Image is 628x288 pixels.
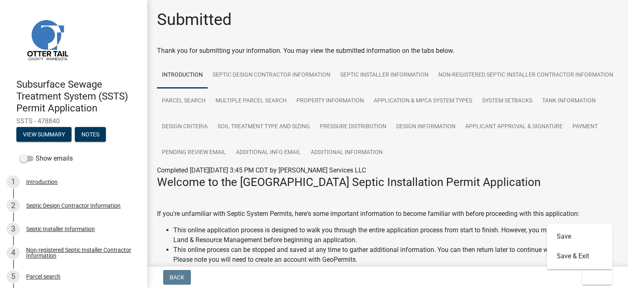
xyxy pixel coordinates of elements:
div: Exit [547,223,612,269]
span: Completed [DATE][DATE] 3:45 PM CDT by [PERSON_NAME] Services LLC [157,166,366,174]
a: Payment [567,114,603,140]
p: If you're unfamiliar with Septic System Permits, here's some important information to become fami... [157,209,618,219]
div: 2 [7,199,20,212]
a: Design Criteria [157,114,213,140]
span: Exit [589,274,601,281]
a: Pending review Email [157,140,231,166]
div: Thank you for submitting your information. You may view the submitted information on the tabs below. [157,46,618,56]
a: Septic Installer Information [335,62,433,88]
wm-modal-confirm: Summary [16,132,72,138]
div: Introduction [26,179,58,185]
button: Save [547,227,612,246]
button: Notes [75,127,106,142]
div: Non-registered Septic Installer Contractor Information [26,247,134,259]
button: View Summary [16,127,72,142]
div: Parcel search [26,274,61,279]
span: Back [170,274,184,281]
div: 5 [7,270,20,283]
a: Multiple Parcel Search [211,88,292,114]
a: Design Information [391,114,460,140]
div: 4 [7,246,20,259]
div: 1 [7,175,20,188]
a: Non-registered Septic Installer Contractor Information [433,62,618,88]
a: Septic Design Contractor Information [208,62,335,88]
li: This online application process is designed to walk you through the entire application process fr... [173,225,618,245]
a: Soil Treatment Type and Sizing [213,114,315,140]
div: 3 [7,222,20,236]
button: Back [163,270,191,285]
button: Save & Exit [547,246,612,266]
a: Additional Information [306,140,388,166]
a: Pressure Distribution [315,114,391,140]
button: Exit [582,270,612,285]
div: Septic Design Contractor Information [26,203,121,209]
a: Applicant Approval & Signature [460,114,567,140]
a: Tank Information [537,88,601,114]
a: Introduction [157,62,208,88]
a: Property Information [292,88,369,114]
a: Application & MPCA System Types [369,88,477,114]
li: This online process can be stopped and saved at any time to gather additional information. You ca... [173,245,618,265]
div: Septic Installer Information [26,226,95,232]
h4: Subsurface Sewage Treatment System (SSTS) Permit Application [16,79,141,114]
img: Otter Tail County, Minnesota [16,9,78,70]
a: System Setbacks [477,88,537,114]
label: Show emails [20,154,73,163]
a: Parcel search [157,88,211,114]
a: Additional info email [231,140,306,166]
span: SSTS - 478840 [16,117,131,125]
h3: Welcome to the [GEOGRAPHIC_DATA] Septic Installation Permit Application [157,175,618,189]
h1: Submitted [157,10,232,29]
wm-modal-confirm: Notes [75,132,106,138]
